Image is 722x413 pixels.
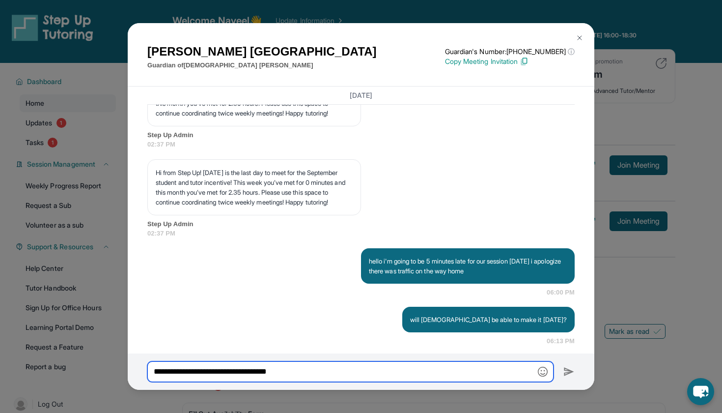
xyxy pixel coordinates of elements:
span: 06:13 PM [547,336,575,346]
p: Copy Meeting Invitation [445,57,575,66]
img: Emoji [538,367,548,377]
p: Guardian's Number: [PHONE_NUMBER] [445,47,575,57]
img: Copy Icon [520,57,528,66]
h1: [PERSON_NAME] [GEOGRAPHIC_DATA] [147,43,377,60]
p: Guardian of [DEMOGRAPHIC_DATA] [PERSON_NAME] [147,60,377,70]
p: Hi from Step Up! [DATE] is the last day to meet for the September student and tutor incentive! Th... [156,168,353,207]
span: 02:37 PM [147,229,575,238]
img: Close Icon [576,34,583,42]
p: will [DEMOGRAPHIC_DATA] be able to make it [DATE]? [410,315,567,324]
span: 06:00 PM [547,288,575,297]
span: Step Up Admin [147,219,575,229]
span: ⓘ [568,47,575,57]
span: 02:37 PM [147,140,575,149]
button: chat-button [687,378,714,405]
img: Send icon [563,366,575,378]
h3: [DATE] [147,90,575,100]
p: hello i'm going to be 5 minutes late for our session [DATE] i apologize there was traffic on the ... [369,256,567,276]
span: Step Up Admin [147,130,575,140]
